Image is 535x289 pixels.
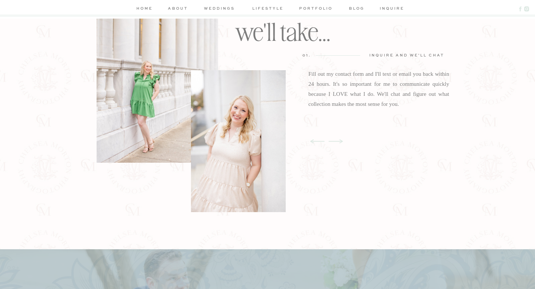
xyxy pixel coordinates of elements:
a: lifestyle [250,5,285,13]
a: weddings [202,5,237,13]
a: home [134,5,154,13]
a: portfolio [298,5,333,13]
a: about [167,5,189,13]
h3: 01. [302,52,345,59]
p: Fill out my contact form and I'll text or email you back within 24 hours. It's so important for m... [308,69,449,133]
h3: inquire and we'll chat [369,52,453,59]
a: blog [346,5,367,13]
a: inquire [380,5,401,13]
